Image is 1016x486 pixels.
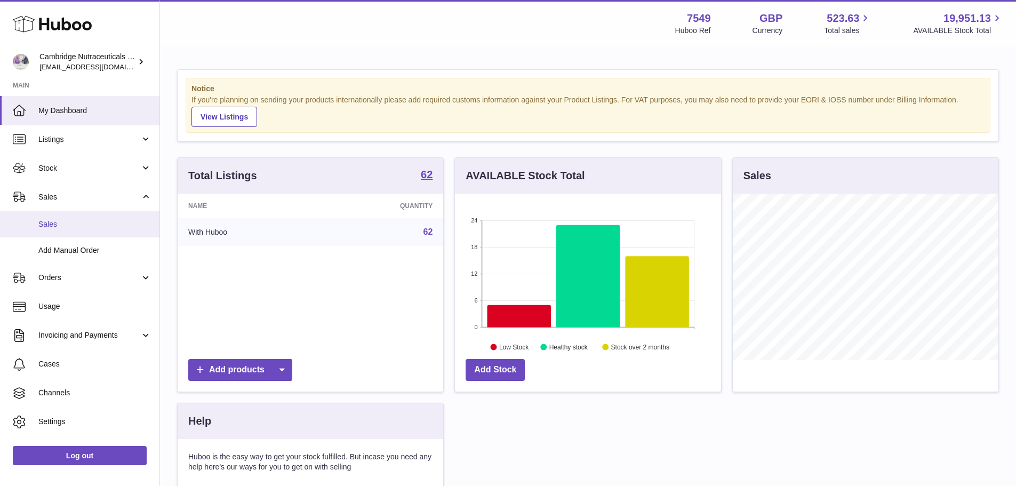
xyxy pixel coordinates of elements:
text: Stock over 2 months [611,343,669,350]
div: If you're planning on sending your products internationally please add required customs informati... [191,95,985,127]
span: Cases [38,359,151,369]
a: 62 [423,227,433,236]
text: 0 [475,324,478,330]
strong: 7549 [687,11,711,26]
div: Huboo Ref [675,26,711,36]
a: 523.63 Total sales [824,11,871,36]
span: Sales [38,219,151,229]
a: Log out [13,446,147,465]
text: 12 [471,270,478,277]
text: 6 [475,297,478,304]
th: Name [178,194,318,218]
span: Channels [38,388,151,398]
span: My Dashboard [38,106,151,116]
a: 62 [421,169,433,182]
strong: 62 [421,169,433,180]
h3: AVAILABLE Stock Total [466,169,585,183]
span: Settings [38,417,151,427]
h3: Help [188,414,211,428]
div: Currency [753,26,783,36]
a: Add products [188,359,292,381]
span: AVAILABLE Stock Total [913,26,1003,36]
text: Low Stock [499,343,529,350]
span: Orders [38,273,140,283]
a: 19,951.13 AVAILABLE Stock Total [913,11,1003,36]
span: 523.63 [827,11,859,26]
span: Sales [38,192,140,202]
h3: Total Listings [188,169,257,183]
a: View Listings [191,107,257,127]
span: Usage [38,301,151,312]
a: Add Stock [466,359,525,381]
span: [EMAIL_ADDRESS][DOMAIN_NAME] [39,62,157,71]
text: 24 [471,217,478,224]
text: 18 [471,244,478,250]
img: internalAdmin-7549@internal.huboo.com [13,54,29,70]
span: Add Manual Order [38,245,151,256]
span: Invoicing and Payments [38,330,140,340]
strong: Notice [191,84,985,94]
strong: GBP [759,11,782,26]
span: Total sales [824,26,871,36]
div: Cambridge Nutraceuticals Ltd [39,52,135,72]
p: Huboo is the easy way to get your stock fulfilled. But incase you need any help here's our ways f... [188,452,433,472]
span: Listings [38,134,140,145]
td: With Huboo [178,218,318,246]
span: 19,951.13 [943,11,991,26]
h3: Sales [743,169,771,183]
span: Stock [38,163,140,173]
text: Healthy stock [549,343,588,350]
th: Quantity [318,194,443,218]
